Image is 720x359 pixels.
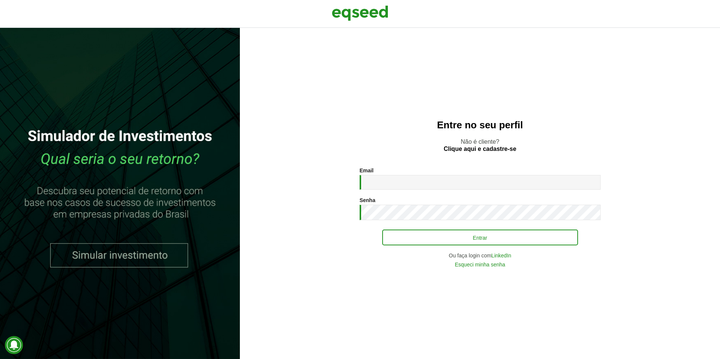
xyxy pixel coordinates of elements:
a: Esqueci minha senha [455,262,505,267]
a: Clique aqui e cadastre-se [444,146,516,152]
p: Não é cliente? [255,138,705,152]
label: Email [360,168,374,173]
div: Ou faça login com [360,253,601,258]
a: LinkedIn [491,253,511,258]
label: Senha [360,198,375,203]
h2: Entre no seu perfil [255,120,705,131]
button: Entrar [382,230,578,245]
img: EqSeed Logo [332,4,388,23]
